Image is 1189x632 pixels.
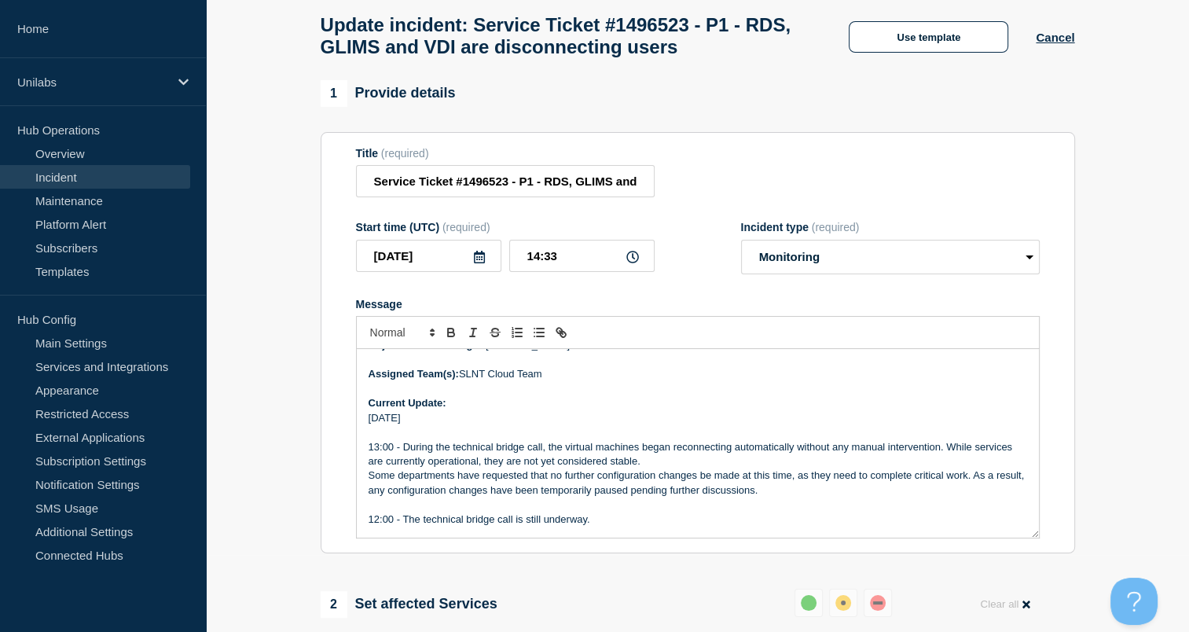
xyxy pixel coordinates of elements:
[321,80,347,107] span: 1
[971,589,1039,619] button: Clear all
[812,221,860,233] span: (required)
[381,147,429,160] span: (required)
[741,240,1040,274] select: Incident type
[1036,31,1074,44] button: Cancel
[864,589,892,617] button: down
[801,595,817,611] div: up
[1110,578,1158,625] iframe: Help Scout Beacon - Open
[357,349,1039,538] div: Message
[321,80,456,107] div: Provide details
[835,595,851,611] div: affected
[829,589,857,617] button: affected
[356,165,655,197] input: Title
[870,595,886,611] div: down
[741,221,1040,233] div: Incident type
[369,468,1027,498] p: Some departments have requested that no further configuration changes be made at this time, as th...
[795,589,823,617] button: up
[462,323,484,342] button: Toggle italic text
[356,147,655,160] div: Title
[17,75,168,89] p: Unilabs
[369,440,1027,469] p: 13:00 - During the technical bridge call, the virtual machines began reconnecting automatically w...
[369,397,446,409] strong: Current Update:
[369,411,1027,425] p: [DATE]
[321,591,347,618] span: 2
[484,323,506,342] button: Toggle strikethrough text
[321,591,497,618] div: Set affected Services
[321,14,822,58] h1: Update incident: Service Ticket #1496523 - P1 - RDS, GLIMS and VDI are disconnecting users
[849,21,1008,53] button: Use template
[506,323,528,342] button: Toggle ordered list
[369,368,459,380] strong: Assigned Team(s):
[356,221,655,233] div: Start time (UTC)
[369,367,1027,381] p: SLNT Cloud Team
[509,240,655,272] input: HH:MM
[550,323,572,342] button: Toggle link
[363,323,440,342] span: Font size
[356,240,501,272] input: YYYY-MM-DD
[369,513,1027,527] p: 12:00 - The technical bridge call is still underway.
[528,323,550,342] button: Toggle bulleted list
[356,298,1040,310] div: Message
[440,323,462,342] button: Toggle bold text
[442,221,490,233] span: (required)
